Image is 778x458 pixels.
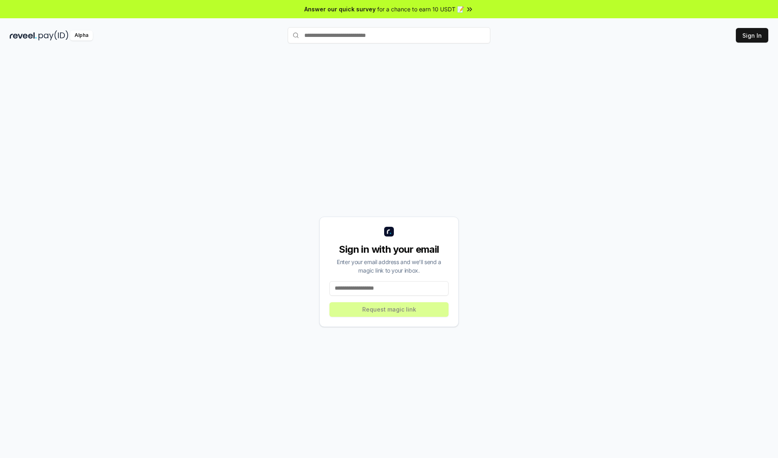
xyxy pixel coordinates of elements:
img: pay_id [38,30,68,41]
div: Sign in with your email [329,243,449,256]
div: Alpha [70,30,93,41]
div: Enter your email address and we’ll send a magic link to your inbox. [329,258,449,275]
span: Answer our quick survey [304,5,376,13]
img: reveel_dark [10,30,37,41]
span: for a chance to earn 10 USDT 📝 [377,5,464,13]
img: logo_small [384,227,394,237]
button: Sign In [736,28,768,43]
